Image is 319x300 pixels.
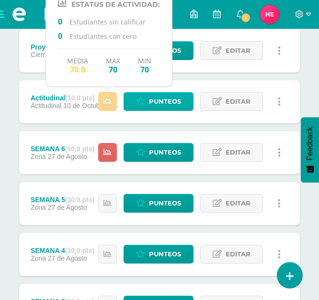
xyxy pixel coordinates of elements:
span: 0 [58,16,69,26]
img: 2c6226ac58482c75ac54c37da905f948.png [260,5,279,24]
div: Max [106,57,120,74]
span: Editar [226,42,251,60]
span: 0 [58,31,69,40]
button: Feedback - Mostrar encuesta [301,117,319,182]
span: Editar [226,245,251,263]
input: Busca un usuario... [45,6,162,23]
span: Actitudinal [31,102,62,109]
a: Punteos [124,194,194,213]
a: Punteos [124,143,194,162]
span: Punteos [149,144,181,161]
div: SEMANA 5 [31,196,94,204]
span: Feedback [306,127,314,160]
span: 70.0 [67,65,88,74]
span: Editar [226,194,251,212]
p: Estudiantes con cero [58,31,160,41]
span: Punteos [149,93,181,110]
span: 27 de Agosto [48,254,87,262]
span: 27 de Agosto [48,153,87,160]
span: 70 [138,65,151,74]
div: Actitudinal [31,94,106,102]
div: SEMANA 6 [31,145,94,153]
p: Estudiantes sin calificar [58,16,160,26]
strong: (10.0 pts) [65,94,94,102]
span: Editar [226,144,251,161]
strong: (10.0 pts) [65,247,94,254]
span: Punteos [149,245,181,263]
strong: (10.0 pts) [65,196,94,204]
span: Zona [31,204,46,211]
span: Zona [31,153,46,160]
div: SEMANA 4 [31,247,94,254]
a: Punteos [124,92,194,111]
a: Punteos [124,245,194,264]
span: Editar [226,93,251,110]
div: Media [67,57,88,74]
strong: (10.0 pts) [65,145,94,153]
span: Punteos [149,194,181,212]
span: 1 [240,12,251,23]
span: Zona [31,254,46,262]
div: Min [138,57,151,74]
span: 70 [106,65,120,74]
div: Proyecto y prueba corta [31,43,137,51]
span: Cierre [31,51,49,59]
span: 27 de Agosto [48,204,87,211]
span: 10 de Octubre [63,102,106,109]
